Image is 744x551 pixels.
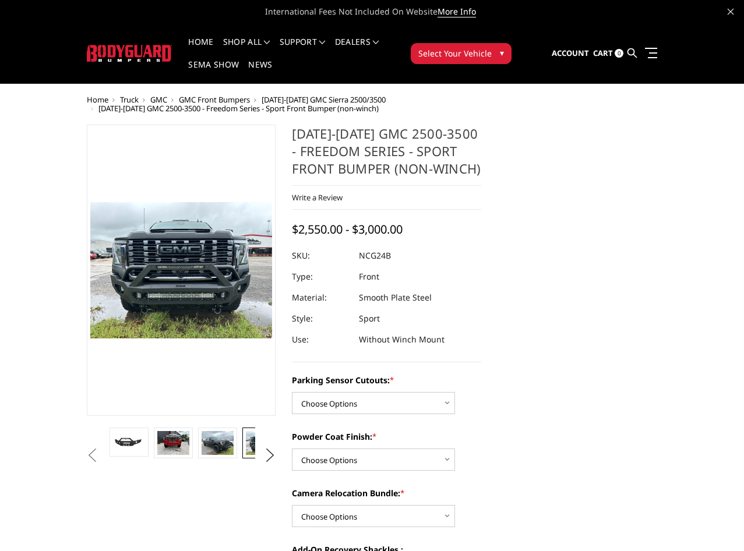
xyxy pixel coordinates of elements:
[87,45,172,62] img: BODYGUARD BUMPERS
[292,430,481,443] label: Powder Coat Finish:
[262,94,386,105] a: [DATE]-[DATE] GMC Sierra 2500/3500
[248,61,272,83] a: News
[292,287,350,308] dt: Material:
[292,374,481,386] label: Parking Sensor Cutouts:
[150,94,167,105] a: GMC
[157,431,189,455] img: 2024-2025 GMC 2500-3500 - Freedom Series - Sport Front Bumper (non-winch)
[280,38,326,61] a: Support
[438,6,476,17] a: More Info
[292,329,350,350] dt: Use:
[202,431,233,455] img: 2024-2025 GMC 2500-3500 - Freedom Series - Sport Front Bumper (non-winch)
[292,221,403,237] span: $2,550.00 - $3,000.00
[615,49,623,58] span: 0
[84,447,101,464] button: Previous
[87,94,108,105] a: Home
[292,487,481,499] label: Camera Relocation Bundle:
[335,38,379,61] a: Dealers
[552,38,589,69] a: Account
[292,308,350,329] dt: Style:
[87,125,276,416] a: 2024-2025 GMC 2500-3500 - Freedom Series - Sport Front Bumper (non-winch)
[292,125,481,186] h1: [DATE]-[DATE] GMC 2500-3500 - Freedom Series - Sport Front Bumper (non-winch)
[418,47,492,59] span: Select Your Vehicle
[359,287,432,308] dd: Smooth Plate Steel
[359,266,379,287] dd: Front
[411,43,512,64] button: Select Your Vehicle
[500,47,504,59] span: ▾
[179,94,250,105] a: GMC Front Bumpers
[359,245,391,266] dd: NCG24B
[292,192,343,203] a: Write a Review
[359,329,445,350] dd: Without Winch Mount
[292,245,350,266] dt: SKU:
[686,495,744,551] iframe: Chat Widget
[98,103,379,114] span: [DATE]-[DATE] GMC 2500-3500 - Freedom Series - Sport Front Bumper (non-winch)
[223,38,270,61] a: shop all
[246,431,277,455] img: 2024-2025 GMC 2500-3500 - Freedom Series - Sport Front Bumper (non-winch)
[552,48,589,58] span: Account
[120,94,139,105] a: Truck
[188,61,239,83] a: SEMA Show
[113,435,144,449] img: 2024-2025 GMC 2500-3500 - Freedom Series - Sport Front Bumper (non-winch)
[188,38,213,61] a: Home
[261,447,278,464] button: Next
[593,48,613,58] span: Cart
[593,38,623,69] a: Cart 0
[292,266,350,287] dt: Type:
[359,308,380,329] dd: Sport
